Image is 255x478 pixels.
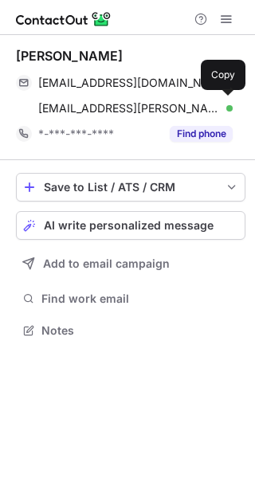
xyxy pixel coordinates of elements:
button: AI write personalized message [16,211,245,240]
div: [PERSON_NAME] [16,48,123,64]
button: save-profile-one-click [16,173,245,202]
span: [EMAIL_ADDRESS][PERSON_NAME][DOMAIN_NAME] [38,101,221,116]
span: Add to email campaign [43,257,170,270]
button: Add to email campaign [16,249,245,278]
button: Notes [16,319,245,342]
span: AI write personalized message [44,219,214,232]
span: Notes [41,323,239,338]
span: Find work email [41,292,239,306]
button: Reveal Button [170,126,233,142]
button: Find work email [16,288,245,310]
span: [EMAIL_ADDRESS][DOMAIN_NAME] [38,76,221,90]
img: ContactOut v5.3.10 [16,10,112,29]
div: Save to List / ATS / CRM [44,181,218,194]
